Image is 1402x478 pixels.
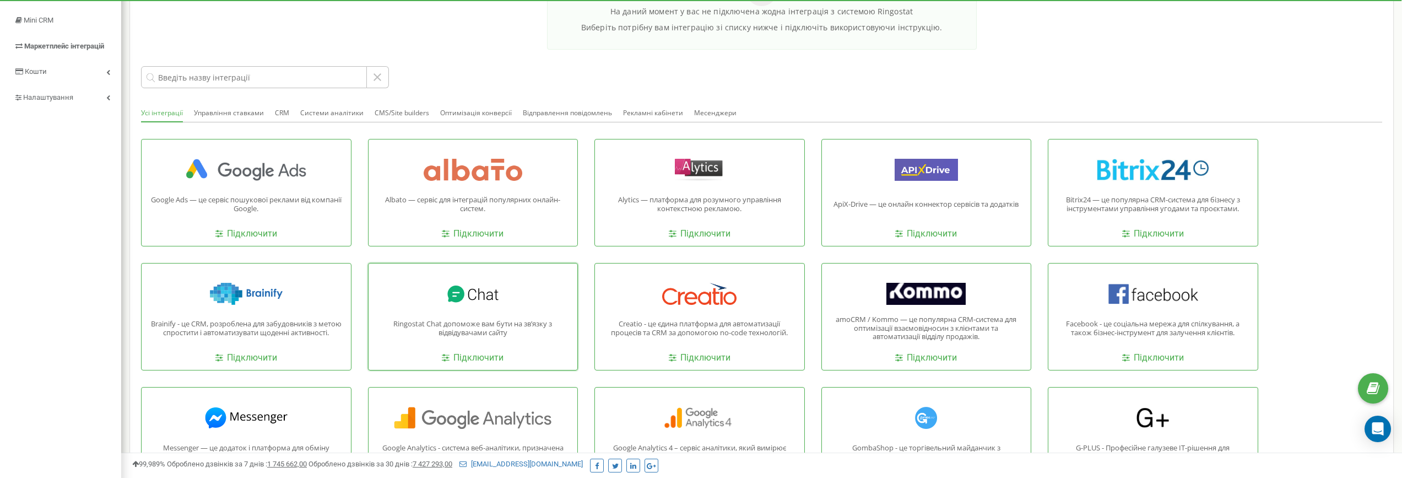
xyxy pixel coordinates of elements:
[669,352,730,364] a: Підключити
[1057,444,1249,461] p: G-PLUS - Професійне галузеве IT-рішення для забудовників.
[1122,352,1184,364] a: Підключити
[267,460,307,468] u: 1 745 662,00
[442,228,504,240] a: Підключити
[548,6,976,17] p: На даний момент у вас не підключена жодна інтеграція з системою Ringostat
[413,460,452,468] u: 7 427 293,00
[141,105,183,122] button: Усі інтеграції
[830,315,1023,341] p: amoCRM / Kommo — це популярна CRM-система для оптимізації взаємовідносин з клієнтами та автоматиз...
[895,228,957,240] a: Підключити
[24,42,104,50] span: Маркетплейс інтеграцій
[24,16,53,24] span: Mini CRM
[23,93,73,101] span: Налаштування
[375,105,429,121] button: CMS/Site builders
[150,444,343,461] p: Messenger — це додаток і платформа для обміну сповіщеннями, розроблене компанією Facebook.
[215,352,277,364] a: Підключити
[300,105,364,121] button: Системи аналітики
[1057,196,1249,213] p: Bitrix24 — це популярна CRM-система для бізнесу з інструментами управління угодами та проєктами.
[215,228,277,240] a: Підключити
[694,105,737,121] button: Месенджери
[150,196,343,213] p: Google Ads — це сервіс пошукової реклами від компанії Google.
[442,352,504,364] a: Підключити
[141,66,367,88] input: Введіть назву інтеграції
[548,22,976,33] p: Виберіть потрібну вам інтеграцію зі списку нижче і підключіть використовуючи інструкцію.
[623,105,683,121] button: Рекламні кабінети
[440,105,512,121] button: Оптимізація конверсії
[377,444,570,461] p: Google Analytics - система веб-аналітики, призначена для аналізу онлайн-конверсій.
[830,444,1023,461] p: GombaShop - це торгівельний майданчик з конструктором сайтів та інтернет-магазинів.
[377,196,570,213] p: Albato — сервіс для інтеграцій популярних онлайн-систем.
[308,460,452,468] span: Оброблено дзвінків за 30 днів :
[669,228,730,240] a: Підключити
[459,460,583,468] a: [EMAIL_ADDRESS][DOMAIN_NAME]
[895,352,957,364] a: Підключити
[833,200,1019,209] p: ApiX-Drive — це онлайн коннектор сервісів та додатків
[275,105,289,121] button: CRM
[1122,228,1184,240] a: Підключити
[194,105,264,121] button: Управління ставками
[1057,320,1249,337] p: Facebook - це соціальна мережа для спілкування, а також бізнес-інструмент для залучення клієнтів.
[25,67,47,76] span: Кошти
[167,460,307,468] span: Оброблено дзвінків за 7 днів :
[603,444,796,461] p: Google Analytics 4 – сервіс аналітики, який вимірює трафік і взаємодію на веб-сайтах.
[132,460,165,468] span: 99,989%
[377,320,570,337] p: Ringostat Chat допоможе вам бути на звʼязку з відвідувачами сайту
[603,196,796,213] p: Alytics — платформа для розумного управління контекстною рекламою.
[1365,416,1391,442] div: Open Intercom Messenger
[523,105,612,121] button: Відправлення повідомлень
[603,320,796,337] p: Creatio - це єдина платформа для автоматизації процесів та CRM за допомогою no-code технологій.
[150,320,343,337] p: Brainify - це CRM, розроблена для забудовників з метою спростити і автоматизувати щоденні активно...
